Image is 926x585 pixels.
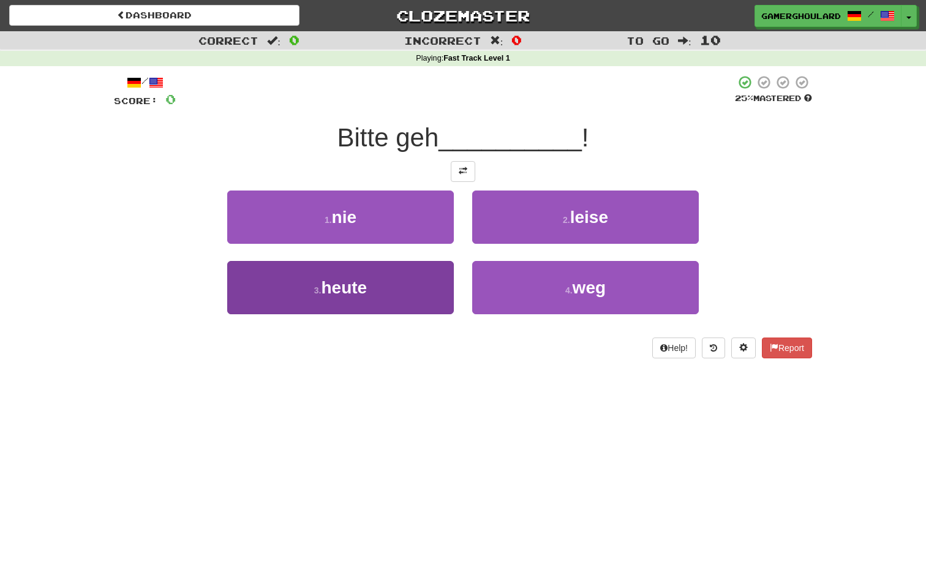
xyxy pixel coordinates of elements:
[565,285,573,295] small: 4 .
[227,261,454,314] button: 3.heute
[114,75,176,90] div: /
[868,10,874,18] span: /
[198,34,258,47] span: Correct
[700,32,721,47] span: 10
[472,191,699,244] button: 2.leise
[652,338,696,358] button: Help!
[114,96,158,106] span: Score:
[443,54,510,62] strong: Fast Track Level 1
[511,32,522,47] span: 0
[404,34,481,47] span: Incorrect
[735,93,812,104] div: Mastered
[472,261,699,314] button: 4.weg
[289,32,299,47] span: 0
[761,10,841,21] span: GamerGhoulard
[451,161,475,182] button: Toggle translation (alt+t)
[165,91,176,107] span: 0
[439,123,582,152] span: __________
[227,191,454,244] button: 1.nie
[582,123,589,152] span: !
[490,36,503,46] span: :
[267,36,280,46] span: :
[318,5,608,26] a: Clozemaster
[322,278,367,297] span: heute
[735,93,753,103] span: 25 %
[678,36,691,46] span: :
[563,215,570,225] small: 2 .
[570,208,608,227] span: leise
[762,338,812,358] button: Report
[337,123,439,152] span: Bitte geh
[755,5,902,27] a: GamerGhoulard /
[9,5,299,26] a: Dashboard
[314,285,322,295] small: 3 .
[702,338,725,358] button: Round history (alt+y)
[573,278,606,297] span: weg
[627,34,669,47] span: To go
[325,215,332,225] small: 1 .
[332,208,356,227] span: nie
